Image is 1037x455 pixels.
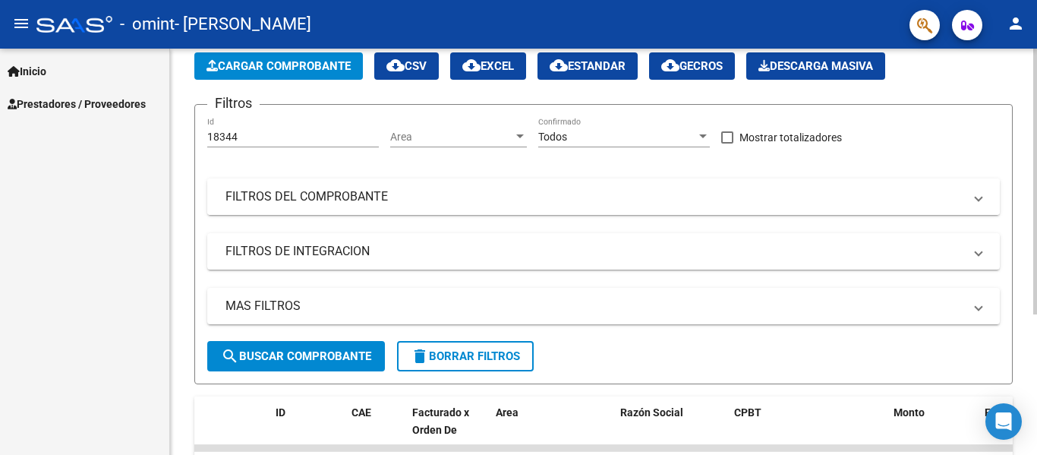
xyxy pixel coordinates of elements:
[739,128,842,147] span: Mostrar totalizadores
[225,298,963,314] mat-panel-title: MAS FILTROS
[207,179,1000,215] mat-expansion-panel-header: FILTROS DEL COMPROBANTE
[207,93,260,114] h3: Filtros
[746,52,885,80] button: Descarga Masiva
[120,8,175,41] span: - omint
[450,52,526,80] button: EXCEL
[194,52,363,80] button: Cargar Comprobante
[374,52,439,80] button: CSV
[175,8,311,41] span: - [PERSON_NAME]
[462,59,514,73] span: EXCEL
[538,131,567,143] span: Todos
[206,59,351,73] span: Cargar Comprobante
[397,341,534,371] button: Borrar Filtros
[225,243,963,260] mat-panel-title: FILTROS DE INTEGRACION
[620,406,683,419] span: Razón Social
[649,52,735,80] button: Gecros
[386,56,405,74] mat-icon: cloud_download
[462,56,481,74] mat-icon: cloud_download
[207,341,385,371] button: Buscar Comprobante
[661,59,723,73] span: Gecros
[225,188,963,205] mat-panel-title: FILTROS DEL COMPROBANTE
[496,406,518,419] span: Area
[894,406,925,419] span: Monto
[411,349,520,363] span: Borrar Filtros
[661,56,679,74] mat-icon: cloud_download
[221,349,371,363] span: Buscar Comprobante
[207,288,1000,324] mat-expansion-panel-header: MAS FILTROS
[1007,14,1025,33] mat-icon: person
[550,59,626,73] span: Estandar
[386,59,427,73] span: CSV
[411,347,429,365] mat-icon: delete
[758,59,873,73] span: Descarga Masiva
[8,63,46,80] span: Inicio
[390,131,513,144] span: Area
[12,14,30,33] mat-icon: menu
[351,406,371,419] span: CAE
[8,96,146,112] span: Prestadores / Proveedores
[985,403,1022,440] div: Open Intercom Messenger
[537,52,638,80] button: Estandar
[221,347,239,365] mat-icon: search
[276,406,285,419] span: ID
[746,52,885,80] app-download-masive: Descarga masiva de comprobantes (adjuntos)
[550,56,568,74] mat-icon: cloud_download
[412,406,469,436] span: Facturado x Orden De
[734,406,761,419] span: CPBT
[207,233,1000,270] mat-expansion-panel-header: FILTROS DE INTEGRACION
